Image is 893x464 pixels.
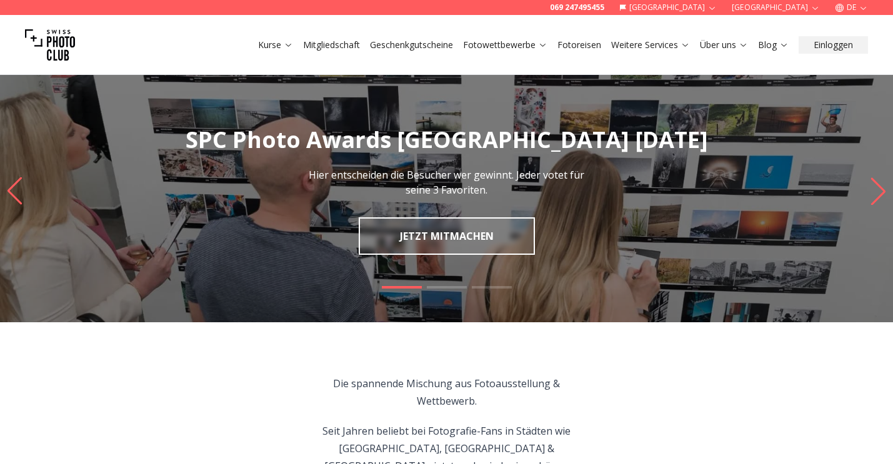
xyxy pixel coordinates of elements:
[458,36,552,54] button: Fotowettbewerbe
[753,36,794,54] button: Blog
[253,36,298,54] button: Kurse
[695,36,753,54] button: Über uns
[365,36,458,54] button: Geschenkgutscheine
[700,39,748,51] a: Über uns
[303,39,360,51] a: Mitgliedschaft
[557,39,601,51] a: Fotoreisen
[552,36,606,54] button: Fotoreisen
[550,2,604,12] a: 069 247495455
[611,39,690,51] a: Weitere Services
[359,217,535,255] a: JETZT MITMACHEN
[606,36,695,54] button: Weitere Services
[298,36,365,54] button: Mitgliedschaft
[307,167,587,197] p: Hier entscheiden die Besucher wer gewinnt. Jeder votet für seine 3 Favoriten.
[304,375,589,410] p: Die spannende Mischung aus Fotoausstellung & Wettbewerb.
[370,39,453,51] a: Geschenkgutscheine
[258,39,293,51] a: Kurse
[799,36,868,54] button: Einloggen
[25,20,75,70] img: Swiss photo club
[758,39,789,51] a: Blog
[463,39,547,51] a: Fotowettbewerbe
